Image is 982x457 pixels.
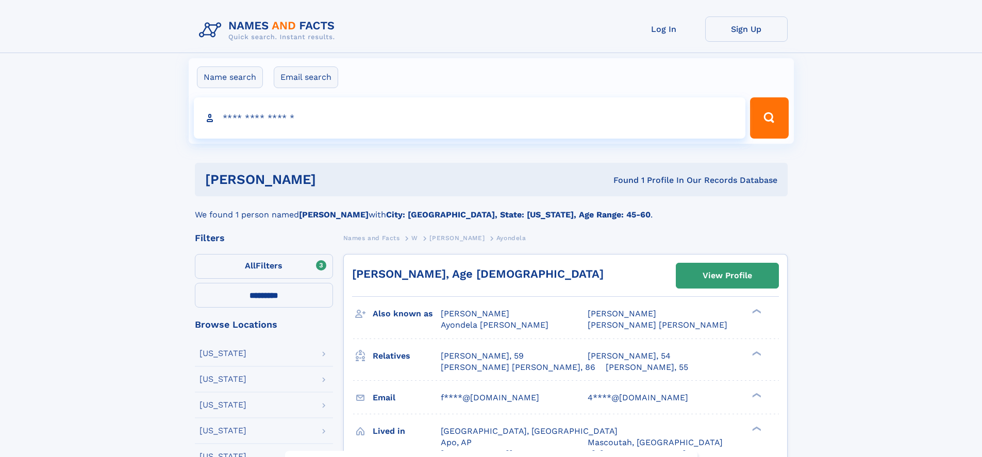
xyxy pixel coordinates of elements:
div: [US_STATE] [199,401,246,409]
div: Browse Locations [195,320,333,329]
div: ❯ [750,425,762,432]
a: [PERSON_NAME] [429,231,485,244]
div: ❯ [750,392,762,398]
div: [US_STATE] [199,349,246,358]
img: Logo Names and Facts [195,16,343,44]
b: City: [GEOGRAPHIC_DATA], State: [US_STATE], Age Range: 45-60 [386,210,651,219]
span: Mascoutah, [GEOGRAPHIC_DATA] [588,437,723,447]
a: [PERSON_NAME], 54 [588,350,671,362]
span: [PERSON_NAME] [441,309,509,318]
div: ❯ [750,308,762,315]
label: Email search [274,66,338,88]
a: [PERSON_NAME], 55 [606,362,688,373]
span: Ayondela [496,234,526,242]
span: [PERSON_NAME] [588,309,656,318]
a: W [411,231,418,244]
div: We found 1 person named with . [195,196,788,221]
div: Filters [195,233,333,243]
span: Ayondela [PERSON_NAME] [441,320,548,330]
span: All [245,261,256,270]
span: [PERSON_NAME] [PERSON_NAME] [588,320,727,330]
a: View Profile [676,263,778,288]
span: [PERSON_NAME] [429,234,485,242]
a: Log In [623,16,705,42]
a: Sign Up [705,16,788,42]
label: Name search [197,66,263,88]
a: [PERSON_NAME], Age [DEMOGRAPHIC_DATA] [352,267,604,280]
a: Names and Facts [343,231,400,244]
span: W [411,234,418,242]
input: search input [194,97,746,139]
h3: Also known as [373,305,441,323]
span: [GEOGRAPHIC_DATA], [GEOGRAPHIC_DATA] [441,426,618,436]
div: Found 1 Profile In Our Records Database [464,175,777,186]
h3: Email [373,389,441,407]
label: Filters [195,254,333,279]
h1: [PERSON_NAME] [205,173,465,186]
div: [US_STATE] [199,375,246,383]
div: View Profile [703,264,752,287]
a: [PERSON_NAME], 59 [441,350,524,362]
button: Search Button [750,97,788,139]
span: Apo, AP [441,437,472,447]
h3: Relatives [373,347,441,365]
a: [PERSON_NAME] [PERSON_NAME], 86 [441,362,595,373]
b: [PERSON_NAME] [299,210,369,219]
div: [US_STATE] [199,427,246,435]
div: ❯ [750,350,762,357]
h3: Lived in [373,422,441,440]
